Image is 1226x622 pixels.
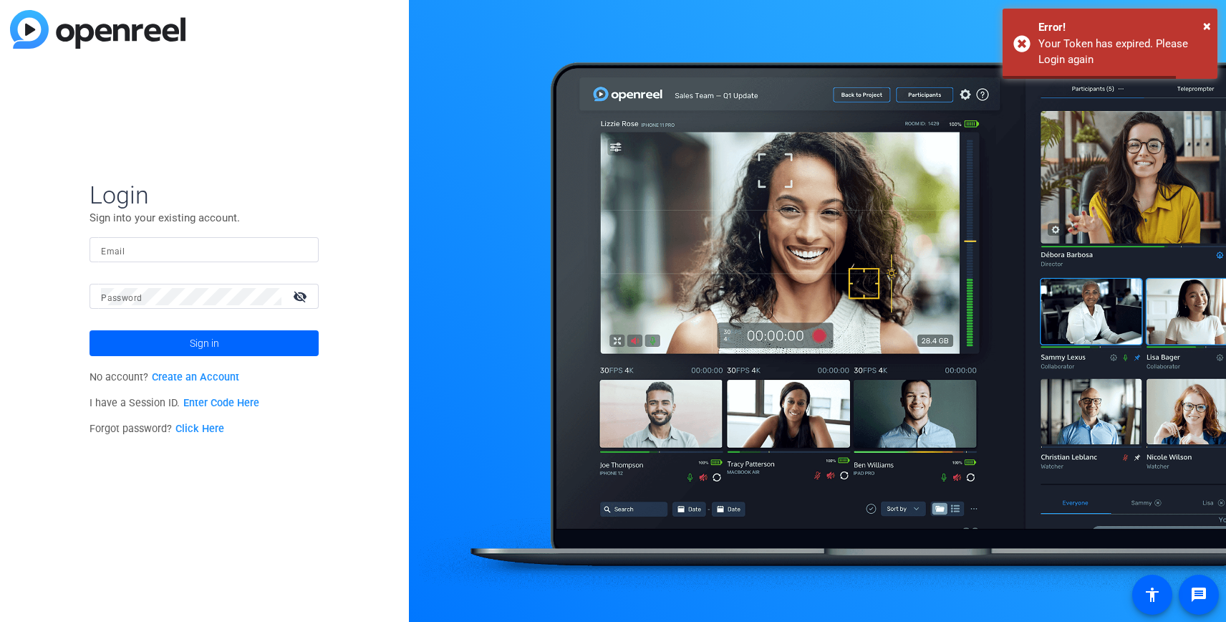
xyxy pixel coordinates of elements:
[101,241,307,259] input: Enter Email Address
[10,10,185,49] img: blue-gradient.svg
[190,325,219,361] span: Sign in
[90,210,319,226] p: Sign into your existing account.
[1038,19,1207,36] div: Error!
[284,286,319,307] mat-icon: visibility_off
[1203,15,1211,37] button: Close
[101,247,125,257] mat-label: Email
[1038,36,1207,68] div: Your Token has expired. Please Login again
[175,423,224,435] a: Click Here
[101,293,142,303] mat-label: Password
[1203,17,1211,34] span: ×
[90,423,224,435] span: Forgot password?
[90,330,319,356] button: Sign in
[183,397,259,409] a: Enter Code Here
[1190,586,1207,603] mat-icon: message
[90,371,239,383] span: No account?
[152,371,239,383] a: Create an Account
[90,180,319,210] span: Login
[90,397,259,409] span: I have a Session ID.
[1144,586,1161,603] mat-icon: accessibility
